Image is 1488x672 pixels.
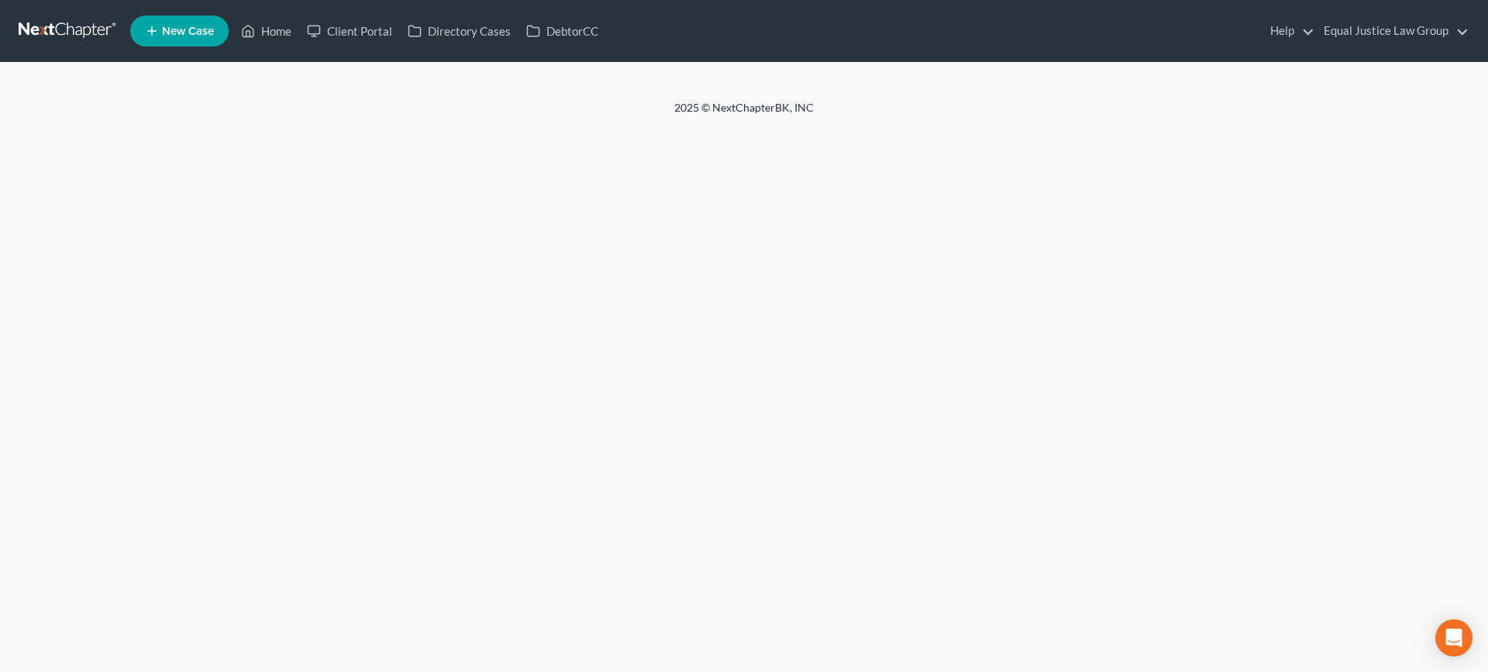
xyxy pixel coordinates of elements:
a: Home [233,17,299,45]
a: DebtorCC [518,17,606,45]
div: Open Intercom Messenger [1435,619,1472,656]
new-legal-case-button: New Case [130,16,229,47]
a: Directory Cases [400,17,518,45]
a: Equal Justice Law Group [1316,17,1469,45]
a: Help [1262,17,1314,45]
a: Client Portal [299,17,400,45]
div: 2025 © NextChapterBK, INC [302,100,1186,128]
